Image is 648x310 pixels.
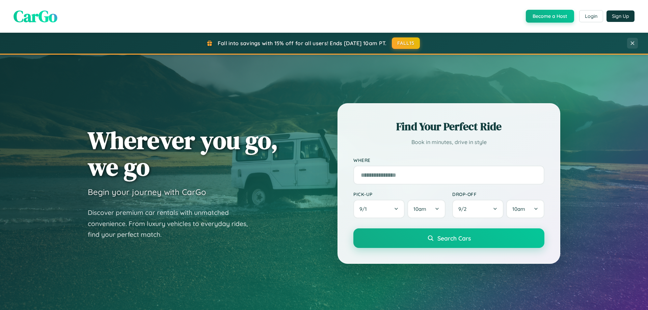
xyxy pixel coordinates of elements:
[437,234,471,242] span: Search Cars
[407,200,446,218] button: 10am
[353,228,544,248] button: Search Cars
[353,137,544,147] p: Book in minutes, drive in style
[88,187,206,197] h3: Begin your journey with CarGo
[359,206,370,212] span: 9 / 1
[452,191,544,197] label: Drop-off
[218,40,387,47] span: Fall into savings with 15% off for all users! Ends [DATE] 10am PT.
[88,127,278,180] h1: Wherever you go, we go
[458,206,470,212] span: 9 / 2
[452,200,504,218] button: 9/2
[506,200,544,218] button: 10am
[413,206,426,212] span: 10am
[353,119,544,134] h2: Find Your Perfect Ride
[13,5,57,27] span: CarGo
[353,200,405,218] button: 9/1
[579,10,603,22] button: Login
[88,207,256,240] p: Discover premium car rentals with unmatched convenience. From luxury vehicles to everyday rides, ...
[526,10,574,23] button: Become a Host
[512,206,525,212] span: 10am
[353,157,544,163] label: Where
[606,10,634,22] button: Sign Up
[392,37,420,49] button: FALL15
[353,191,446,197] label: Pick-up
